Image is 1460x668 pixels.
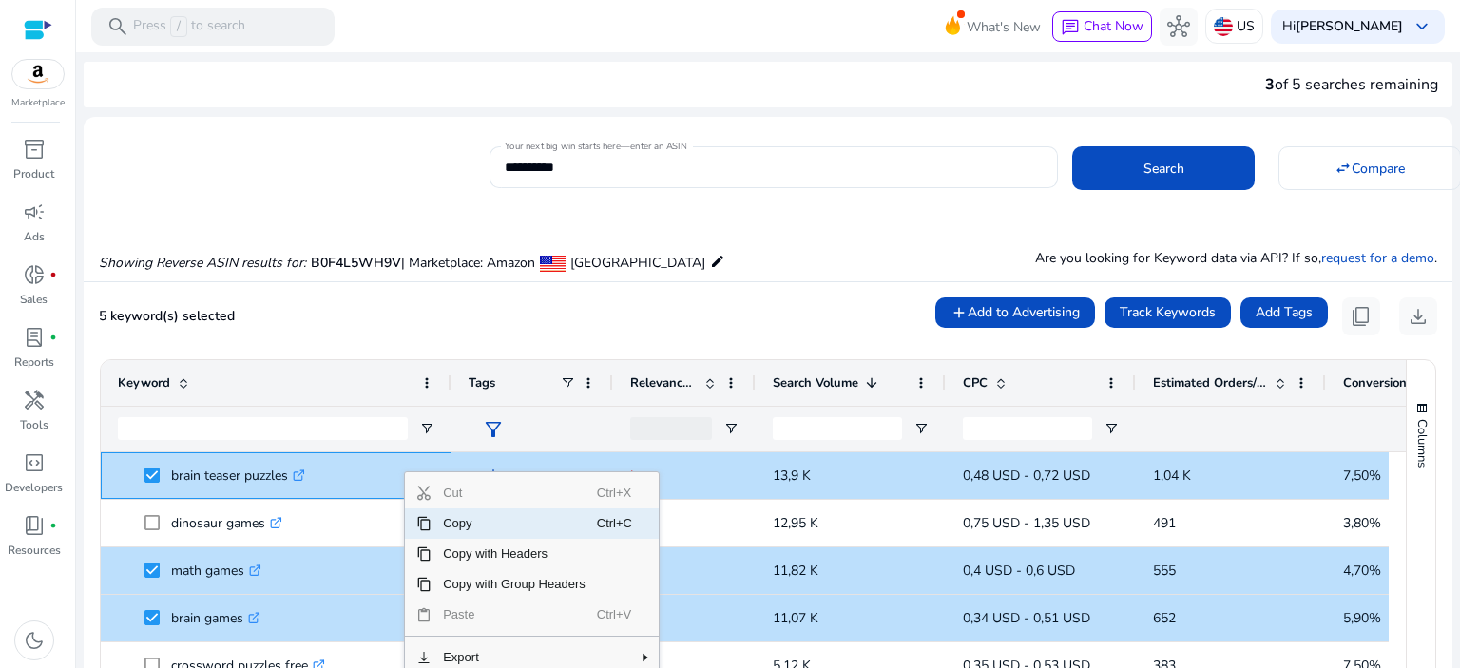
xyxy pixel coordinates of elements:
[133,16,245,37] p: Press to search
[935,297,1095,328] button: Add to Advertising
[630,374,697,391] span: Relevance Score
[1282,20,1403,33] p: Hi
[20,291,48,308] p: Sales
[432,539,597,569] span: Copy with Headers
[597,508,638,539] span: Ctrl+C
[1104,421,1119,436] button: Open Filter Menu
[8,542,61,559] p: Resources
[773,374,858,391] span: Search Volume
[49,522,57,529] span: fiber_manual_record
[23,200,46,223] span: campaign
[432,600,597,630] span: Paste
[482,465,505,487] span: add
[13,165,54,182] p: Product
[505,140,686,153] mat-label: Your next big win starts here—enter an ASIN
[963,562,1075,580] span: 0,4 USD - 0,6 USD
[23,389,46,411] span: handyman
[23,138,46,161] span: inventory_2
[49,271,57,278] span: fiber_manual_record
[469,374,495,391] span: Tags
[1343,609,1381,627] span: 5,90%
[1153,374,1267,391] span: Estimated Orders/Month
[1072,146,1255,190] button: Search
[118,374,170,391] span: Keyword
[23,326,46,349] span: lab_profile
[773,514,818,532] span: 12,95 K
[432,478,597,508] span: Cut
[170,16,187,37] span: /
[1214,17,1233,36] img: us.svg
[1335,160,1352,177] mat-icon: swap_horiz
[1399,297,1437,335] button: download
[171,456,305,495] p: brain teaser puzzles
[1343,514,1381,532] span: 3,80%
[23,451,46,474] span: code_blocks
[630,456,739,495] p: Low
[597,600,638,630] span: Ctrl+V
[1343,562,1381,580] span: 4,70%
[99,307,235,325] span: 5 keyword(s) selected
[630,599,739,638] p: Low
[1120,302,1216,322] span: Track Keywords
[1411,15,1433,38] span: keyboard_arrow_down
[106,15,129,38] span: search
[630,504,739,543] p: Low
[597,478,638,508] span: Ctrl+X
[1256,302,1313,322] span: Add Tags
[1350,305,1373,328] span: content_copy
[20,416,48,433] p: Tools
[1153,562,1176,580] span: 555
[570,254,705,272] span: [GEOGRAPHIC_DATA]
[118,417,408,440] input: Keyword Filter Input
[1105,297,1231,328] button: Track Keywords
[1061,18,1080,37] span: chat
[963,417,1092,440] input: CPC Filter Input
[951,304,968,321] mat-icon: add
[14,353,54,371] p: Reports
[1237,10,1255,43] p: US
[1321,249,1434,267] a: request for a demo
[1265,73,1438,96] div: of 5 searches remaining
[1296,17,1403,35] b: [PERSON_NAME]
[1052,11,1152,42] button: chatChat Now
[171,599,260,638] p: brain games
[1343,374,1437,391] span: Conversion Rate
[1240,297,1328,328] button: Add Tags
[963,514,1090,532] span: 0,75 USD - 1,35 USD
[723,421,739,436] button: Open Filter Menu
[968,302,1080,322] span: Add to Advertising
[171,504,282,543] p: dinosaur games
[1413,419,1431,468] span: Columns
[773,609,818,627] span: 11,07 K
[630,551,739,590] p: Low
[1035,248,1437,268] p: Are you looking for Keyword data via API? If so, .
[1160,8,1198,46] button: hub
[1153,609,1176,627] span: 652
[49,334,57,341] span: fiber_manual_record
[24,228,45,245] p: Ads
[1407,305,1430,328] span: download
[963,609,1090,627] span: 0,34 USD - 0,51 USD
[99,254,306,272] i: Showing Reverse ASIN results for:
[1342,297,1380,335] button: content_copy
[12,60,64,88] img: amazon.svg
[5,479,63,496] p: Developers
[1153,467,1191,485] span: 1,04 K
[963,374,988,391] span: CPC
[23,514,46,537] span: book_4
[23,263,46,286] span: donut_small
[773,562,818,580] span: 11,82 K
[432,508,597,539] span: Copy
[432,569,597,600] span: Copy with Group Headers
[11,96,65,110] p: Marketplace
[913,421,929,436] button: Open Filter Menu
[401,254,535,272] span: | Marketplace: Amazon
[967,10,1041,44] span: What's New
[1143,159,1184,179] span: Search
[773,467,811,485] span: 13,9 K
[419,421,434,436] button: Open Filter Menu
[311,254,401,272] span: B0F4L5WH9V
[773,417,902,440] input: Search Volume Filter Input
[1167,15,1190,38] span: hub
[1084,17,1143,35] span: Chat Now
